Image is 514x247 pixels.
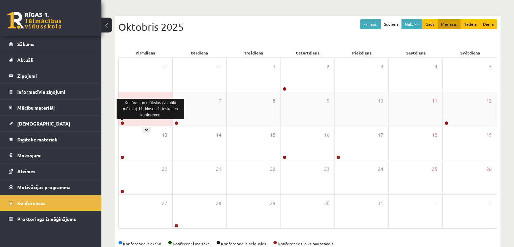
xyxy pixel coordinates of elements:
span: 29 [162,63,167,70]
span: 24 [378,165,383,173]
div: Kultūras un mākslas (vizuālā māksla) 11. klases 1. ieskaites konference [117,99,184,119]
a: Maksājumi [9,148,93,163]
span: 14 [216,131,221,139]
div: Sestdiena [389,48,443,58]
span: 1 [273,63,275,70]
span: 2 [489,200,492,207]
span: 31 [378,200,383,207]
span: 27 [162,200,167,207]
span: Sākums [17,41,34,47]
span: 4 [435,63,437,70]
a: [DEMOGRAPHIC_DATA] [9,116,93,131]
span: 13 [162,131,167,139]
a: Rīgas 1. Tālmācības vidusskola [7,12,62,29]
span: 18 [432,131,437,139]
a: Proktoringa izmēģinājums [9,211,93,227]
div: Ceturtdiena [280,48,335,58]
legend: Ziņojumi [17,68,93,84]
span: 5 [489,63,492,70]
span: 26 [486,165,492,173]
span: 3 [381,63,383,70]
span: 2 [326,63,329,70]
span: 25 [432,165,437,173]
span: 15 [270,131,275,139]
span: 11 [432,97,437,105]
span: 9 [326,97,329,105]
span: [DEMOGRAPHIC_DATA] [17,120,70,127]
span: 23 [324,165,329,173]
button: Nāk. >> [401,19,422,29]
span: Digitālie materiāli [17,136,57,142]
span: 16 [324,131,329,139]
a: Atzīmes [9,163,93,179]
a: Motivācijas programma [9,179,93,195]
span: 8 [273,97,275,105]
span: 17 [378,131,383,139]
div: Konference ir aktīva Konferenci var sākt Konference ir beigusies Konferences laiks nav atnācis [118,241,497,247]
span: 10 [378,97,383,105]
button: << Iepr. [360,19,381,29]
button: Diena [480,19,497,29]
span: Konferences [17,200,46,206]
span: 30 [216,63,221,70]
span: 1 [435,200,437,207]
span: Aktuāli [17,57,33,63]
div: Svētdiena [443,48,497,58]
legend: Informatīvie ziņojumi [17,84,93,99]
span: Proktoringa izmēģinājums [17,216,76,222]
span: 19 [486,131,492,139]
button: Gads [422,19,438,29]
span: 7 [219,97,221,105]
span: 30 [324,200,329,207]
span: 20 [162,165,167,173]
span: Motivācijas programma [17,184,71,190]
legend: Maksājumi [17,148,93,163]
span: 28 [216,200,221,207]
a: Mācību materiāli [9,100,93,115]
span: 12 [486,97,492,105]
a: Digitālie materiāli [9,132,93,147]
span: Mācību materiāli [17,105,55,111]
span: 21 [216,165,221,173]
span: 29 [270,200,275,207]
span: 22 [270,165,275,173]
div: Piekdiena [335,48,389,58]
button: Nedēļa [460,19,480,29]
a: Aktuāli [9,52,93,68]
button: Mēnesis [438,19,460,29]
a: Konferences [9,195,93,211]
a: Sākums [9,36,93,52]
a: Ziņojumi [9,68,93,84]
div: Trešdiena [226,48,280,58]
button: Šodiena [381,19,402,29]
div: Oktobris 2025 [118,19,497,35]
div: Pirmdiena [118,48,172,58]
a: Informatīvie ziņojumi [9,84,93,99]
span: Atzīmes [17,168,35,174]
div: Otrdiena [172,48,226,58]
